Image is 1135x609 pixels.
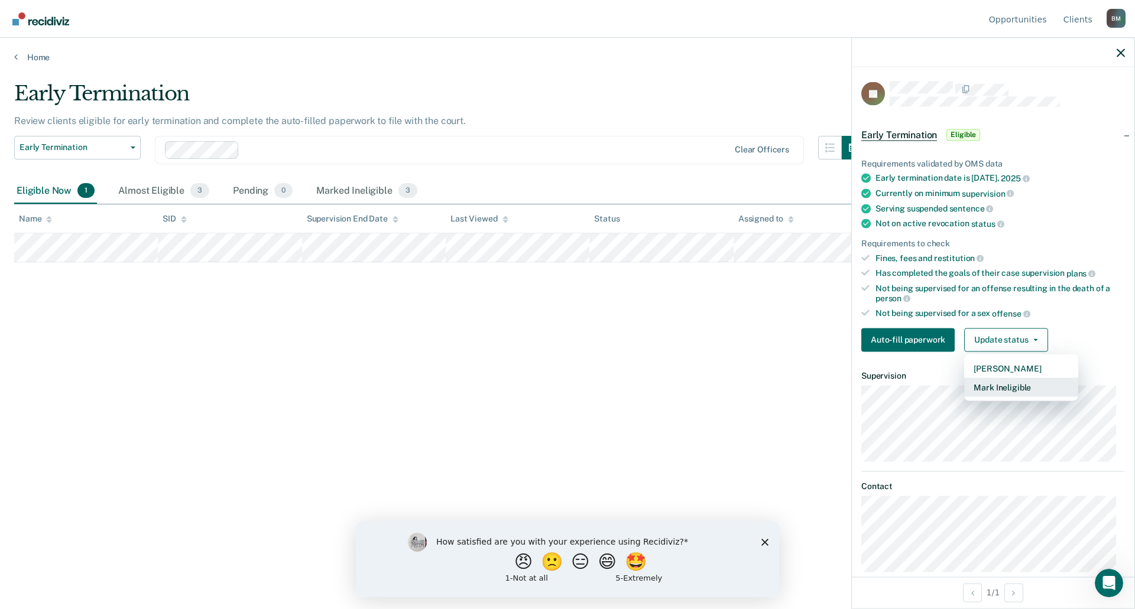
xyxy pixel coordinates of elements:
[1107,9,1126,28] div: B M
[861,158,1125,168] div: Requirements validated by OMS data
[190,183,209,198] span: 3
[14,52,1121,63] a: Home
[875,219,1125,229] div: Not on active revocation
[964,377,1078,396] button: Mark Ineligible
[946,129,980,141] span: Eligible
[314,178,420,204] div: Marked Ineligible
[875,203,1125,214] div: Serving suspended
[1004,583,1023,602] button: Next Opportunity
[20,142,126,152] span: Early Termination
[964,354,1078,401] div: Dropdown Menu
[949,204,994,213] span: sentence
[964,359,1078,377] button: [PERSON_NAME]
[861,481,1125,491] dt: Contact
[992,308,1030,318] span: offense
[307,214,398,224] div: Supervision End Date
[450,214,508,224] div: Last Viewed
[875,268,1125,279] div: Has completed the goals of their case supervision
[861,328,959,351] a: Navigate to form link
[231,178,295,204] div: Pending
[738,214,794,224] div: Assigned to
[971,219,1004,228] span: status
[861,328,955,351] button: Auto-fill paperwork
[594,214,620,224] div: Status
[934,253,984,263] span: restitution
[875,283,1125,303] div: Not being supervised for an offense resulting in the death of a
[398,183,417,198] span: 3
[964,328,1048,351] button: Update status
[274,183,293,198] span: 0
[12,12,69,25] img: Recidiviz
[852,116,1134,154] div: Early TerminationEligible
[852,577,1134,608] div: 1 / 1
[861,370,1125,380] dt: Supervision
[163,214,187,224] div: SID
[1001,174,1029,183] span: 2025
[1095,569,1123,597] iframe: Intercom live chat
[963,583,982,602] button: Previous Opportunity
[875,173,1125,184] div: Early termination date is [DATE],
[356,521,779,597] iframe: Survey by Kim from Recidiviz
[875,188,1125,198] div: Currently on minimum
[875,308,1125,319] div: Not being supervised for a sex
[735,145,789,155] div: Clear officers
[1107,9,1126,28] button: Profile dropdown button
[14,115,466,126] p: Review clients eligible for early termination and complete the auto-filled paperwork to file with...
[1066,268,1095,278] span: plans
[861,238,1125,248] div: Requirements to check
[19,214,52,224] div: Name
[962,188,1014,198] span: supervision
[14,178,97,204] div: Eligible Now
[861,129,937,141] span: Early Termination
[875,253,1125,263] div: Fines, fees and
[14,82,865,115] div: Early Termination
[77,183,95,198] span: 1
[875,294,910,303] span: person
[116,178,212,204] div: Almost Eligible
